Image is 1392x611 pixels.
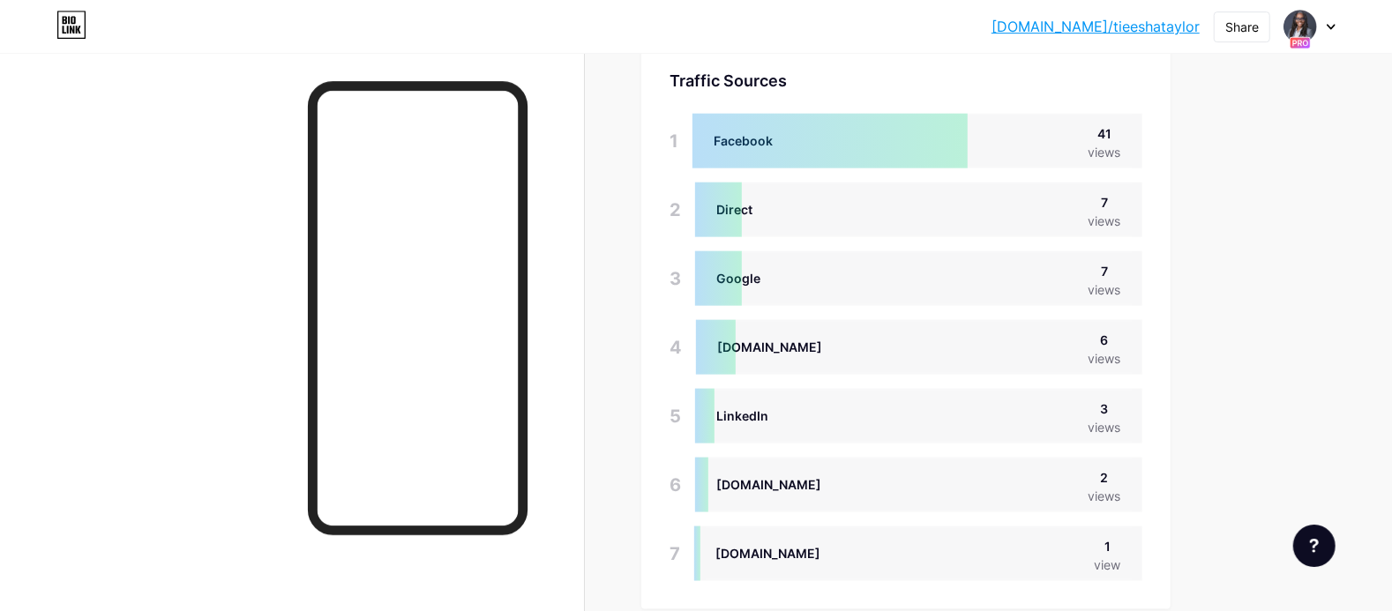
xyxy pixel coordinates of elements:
div: [DOMAIN_NAME] [717,338,822,356]
div: 5 [670,389,681,443]
div: views [1089,418,1121,436]
div: 3 [1089,399,1121,418]
div: [DOMAIN_NAME] [716,475,821,494]
div: 2 [670,183,681,237]
div: 1 [1095,537,1121,555]
div: views [1089,143,1121,161]
div: view [1095,555,1121,574]
a: [DOMAIN_NAME]/tieeshataylor [992,16,1200,37]
div: 7 [1089,262,1121,280]
div: 4 [670,320,682,375]
img: thelegalpodcast [1283,10,1317,43]
div: Traffic Sources [670,69,1142,93]
div: 2 [1089,468,1121,487]
div: 6 [1089,331,1121,349]
div: 7 [1089,193,1121,212]
div: 41 [1089,124,1121,143]
div: 1 [670,114,678,168]
div: Share [1225,18,1259,36]
div: views [1089,212,1121,230]
div: LinkedIn [716,406,768,425]
div: 6 [670,458,681,512]
div: 3 [670,251,681,306]
div: views [1089,349,1121,368]
div: views [1089,487,1121,505]
div: views [1089,280,1121,299]
div: [DOMAIN_NAME] [715,544,820,563]
div: 7 [670,526,680,581]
